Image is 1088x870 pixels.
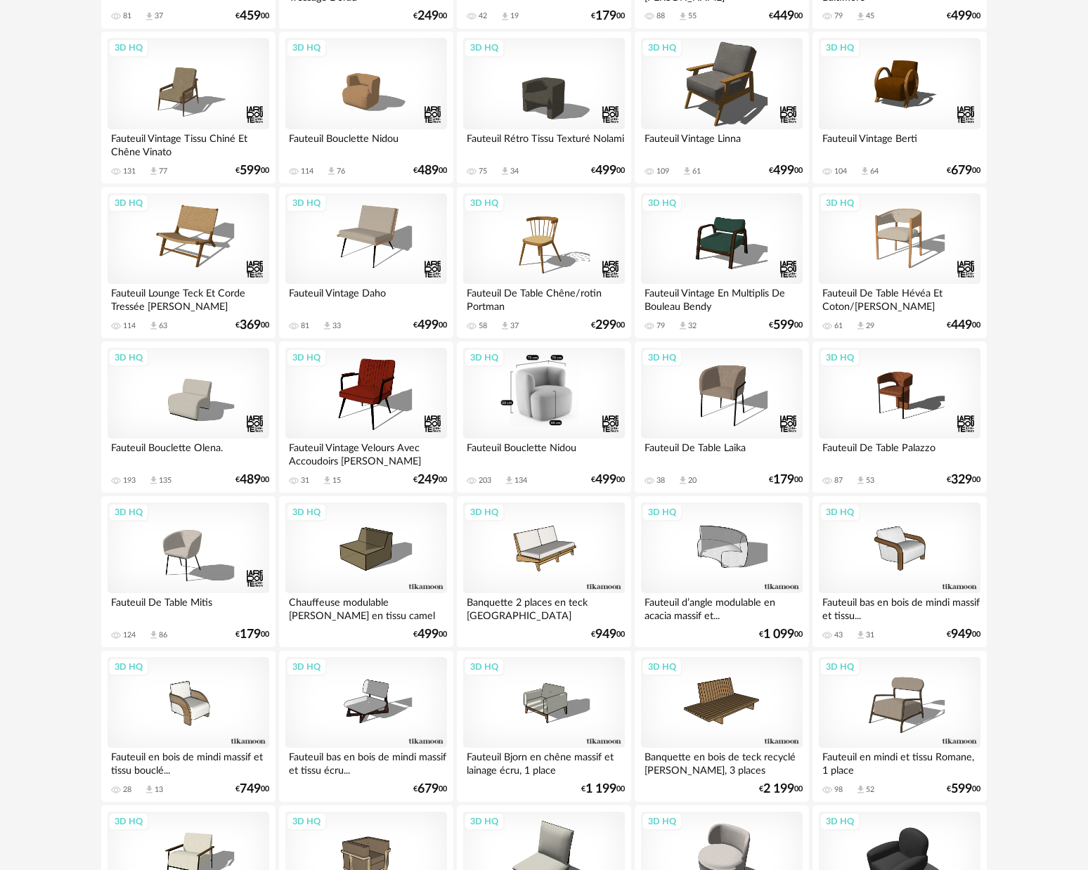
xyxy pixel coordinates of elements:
div: 75 [479,167,487,176]
div: Fauteuil Rétro Tissu Texturé Nolami [463,129,625,157]
div: 109 [656,167,669,176]
div: 88 [656,11,665,21]
div: 20 [688,476,697,486]
a: 3D HQ Fauteuil De Table Chêne/rotin Portman 58 Download icon 37 €29900 [457,187,631,339]
a: 3D HQ Fauteuil Vintage Velours Avec Accoudoirs [PERSON_NAME] 31 Download icon 15 €24900 [279,342,453,493]
div: 3D HQ [108,812,149,831]
div: € 00 [947,475,980,485]
div: 3D HQ [108,194,149,212]
div: 3D HQ [820,503,860,521]
span: Download icon [148,166,159,176]
div: 79 [656,321,665,331]
div: 52 [866,785,874,795]
span: Download icon [855,784,866,795]
div: 31 [301,476,309,486]
div: 124 [123,630,136,640]
div: Fauteuil en bois de mindi massif et tissu bouclé... [108,748,269,776]
div: 114 [301,167,313,176]
div: 193 [123,476,136,486]
span: 949 [595,630,616,639]
div: Fauteuil De Table Mitis [108,593,269,621]
div: 3D HQ [464,39,505,57]
div: 45 [866,11,874,21]
span: Download icon [678,11,688,22]
div: 3D HQ [464,812,505,831]
span: 679 [417,784,439,794]
a: 3D HQ Fauteuil d’angle modulable en acacia massif et... €1 09900 [635,496,809,648]
div: 3D HQ [108,349,149,367]
span: Download icon [144,784,155,795]
div: € 00 [413,475,447,485]
span: 179 [240,630,261,639]
span: 179 [773,475,794,485]
span: Download icon [500,320,510,331]
div: 3D HQ [820,39,860,57]
a: 3D HQ Fauteuil en mindi et tissu Romane, 1 place 98 Download icon 52 €59900 [812,651,987,803]
div: 87 [834,476,843,486]
div: 86 [159,630,167,640]
div: 38 [656,476,665,486]
div: 43 [834,630,843,640]
div: 3D HQ [642,194,682,212]
div: 13 [155,785,163,795]
div: 37 [155,11,163,21]
span: 249 [417,475,439,485]
a: 3D HQ Fauteuil De Table Palazzo 87 Download icon 53 €32900 [812,342,987,493]
div: Fauteuil De Table Chêne/rotin Portman [463,284,625,312]
div: 3D HQ [642,658,682,676]
div: Fauteuil De Table Palazzo [819,439,980,467]
div: € 00 [947,11,980,21]
span: Download icon [322,475,332,486]
div: 3D HQ [108,39,149,57]
div: Fauteuil bas en bois de mindi massif et tissu... [819,593,980,621]
div: € 00 [947,320,980,330]
span: 2 199 [763,784,794,794]
div: 63 [159,321,167,331]
span: 179 [595,11,616,21]
div: € 00 [235,630,269,639]
div: 3D HQ [464,503,505,521]
div: 3D HQ [820,194,860,212]
a: 3D HQ Fauteuil De Table Hévéa Et Coton/[PERSON_NAME] 61 Download icon 29 €44900 [812,187,987,339]
span: 489 [417,166,439,176]
div: Banquette 2 places en teck [GEOGRAPHIC_DATA] [463,593,625,621]
div: € 00 [947,784,980,794]
span: Download icon [148,320,159,331]
span: Download icon [148,475,159,486]
span: 329 [951,475,972,485]
div: 98 [834,785,843,795]
div: 61 [692,167,701,176]
div: 42 [479,11,487,21]
a: 3D HQ Fauteuil Rétro Tissu Texturé Nolami 75 Download icon 34 €49900 [457,32,631,183]
div: 3D HQ [286,39,327,57]
div: € 00 [413,166,447,176]
div: € 00 [947,166,980,176]
div: 104 [834,167,847,176]
a: 3D HQ Fauteuil Vintage Tissu Chiné Et Chêne Vinato 131 Download icon 77 €59900 [101,32,276,183]
a: 3D HQ Fauteuil bas en bois de mindi massif et tissu... 43 Download icon 31 €94900 [812,496,987,648]
div: Fauteuil Bouclette Nidou [463,439,625,467]
a: 3D HQ Banquette en bois de teck recyclé [PERSON_NAME], 3 places €2 19900 [635,651,809,803]
div: 58 [479,321,487,331]
div: 114 [123,321,136,331]
span: Download icon [860,166,870,176]
div: € 00 [591,11,625,21]
div: 134 [514,476,527,486]
div: € 00 [413,11,447,21]
span: Download icon [678,475,688,486]
a: 3D HQ Fauteuil en bois de mindi massif et tissu bouclé... 28 Download icon 13 €74900 [101,651,276,803]
span: 489 [240,475,261,485]
div: € 00 [235,475,269,485]
div: 32 [688,321,697,331]
div: Fauteuil Vintage Tissu Chiné Et Chêne Vinato [108,129,269,157]
div: 3D HQ [286,503,327,521]
div: 3D HQ [820,658,860,676]
span: Download icon [855,320,866,331]
span: 1 199 [585,784,616,794]
a: 3D HQ Fauteuil Vintage Daho 81 Download icon 33 €49900 [279,187,453,339]
div: € 00 [413,630,447,639]
div: Fauteuil Bjorn en chêne massif et lainage écru, 1 place [463,748,625,776]
div: Chauffeuse modulable [PERSON_NAME] en tissu camel [285,593,447,621]
div: 131 [123,167,136,176]
div: 3D HQ [108,658,149,676]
